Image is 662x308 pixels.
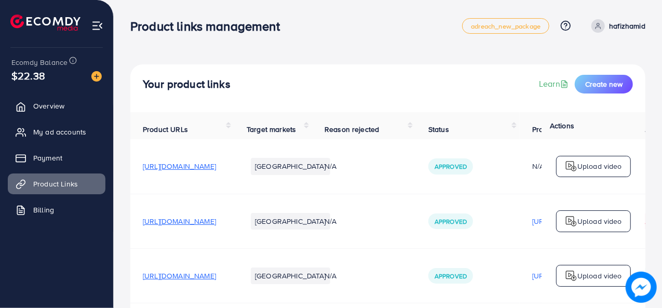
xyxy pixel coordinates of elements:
p: Upload video [577,215,622,227]
span: Product Links [33,179,78,189]
span: [URL][DOMAIN_NAME] [143,161,216,171]
p: [URL][DOMAIN_NAME] [532,215,605,227]
span: N/A [325,216,336,226]
img: logo [10,15,80,31]
span: $22.38 [11,68,45,83]
img: image [627,273,655,301]
p: [URL][DOMAIN_NAME] [532,270,605,282]
li: [GEOGRAPHIC_DATA] [251,213,330,230]
span: Reason rejected [325,124,379,135]
span: Create new [585,79,623,89]
img: image [91,71,102,82]
span: My ad accounts [33,127,86,137]
span: Billing [33,205,54,215]
p: hafizhamid [609,20,645,32]
img: logo [565,215,577,227]
h4: Your product links [143,78,231,91]
span: Product URLs [143,124,188,135]
a: Learn [539,78,571,90]
a: Product Links [8,173,105,194]
span: Overview [33,101,64,111]
a: Billing [8,199,105,220]
span: adreach_new_package [471,23,541,30]
span: Approved [435,162,467,171]
span: Product video [532,124,578,135]
img: logo [565,160,577,172]
button: Create new [575,75,633,93]
img: logo [565,270,577,282]
a: My ad accounts [8,122,105,142]
span: Status [428,124,449,135]
span: Target markets [247,124,296,135]
span: N/A [325,161,336,171]
img: menu [91,20,103,32]
span: N/A [325,271,336,281]
span: Payment [33,153,62,163]
a: Payment [8,148,105,168]
span: Ecomdy Balance [11,57,67,68]
h3: Product links management [130,19,288,34]
p: Upload video [577,160,622,172]
span: Actions [550,120,574,131]
li: [GEOGRAPHIC_DATA] [251,158,330,175]
span: [URL][DOMAIN_NAME] [143,271,216,281]
a: adreach_new_package [462,18,549,34]
span: Approved [435,272,467,280]
p: Upload video [577,270,622,282]
a: hafizhamid [587,19,645,33]
span: Approved [435,217,467,226]
span: [URL][DOMAIN_NAME] [143,216,216,226]
li: [GEOGRAPHIC_DATA] [251,267,330,284]
div: N/A [532,161,605,171]
a: Overview [8,96,105,116]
